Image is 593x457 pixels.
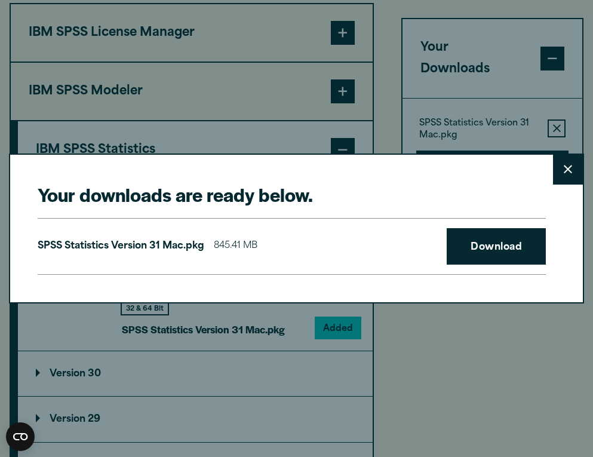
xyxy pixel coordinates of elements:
div: CookieBot Widget Contents [6,422,35,451]
button: Open CMP widget [6,422,35,451]
a: Download [447,228,546,265]
span: 845.41 MB [214,238,257,255]
p: SPSS Statistics Version 31 Mac.pkg [38,238,204,255]
svg: CookieBot Widget Icon [6,422,35,451]
h2: Your downloads are ready below. [38,182,546,207]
